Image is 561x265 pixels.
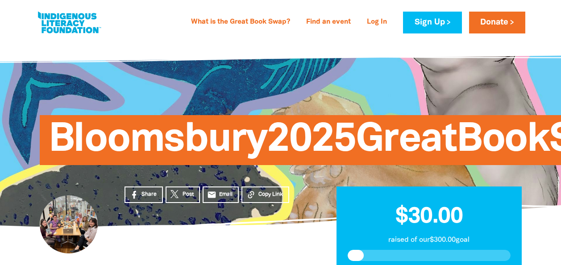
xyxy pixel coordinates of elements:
a: Share [125,186,163,203]
button: Copy Link [241,186,289,203]
a: emailEmail [203,186,239,203]
a: Sign Up [403,12,461,33]
a: Find an event [301,15,356,29]
p: raised of our $300.00 goal [348,235,511,245]
a: Post [166,186,200,203]
span: Copy Link [258,190,283,199]
a: What is the Great Book Swap? [186,15,295,29]
a: Donate [469,12,525,33]
span: $30.00 [395,207,463,227]
span: Email [219,190,233,199]
span: Post [183,190,194,199]
span: Share [141,190,157,199]
a: Log In [362,15,392,29]
i: email [207,190,216,199]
